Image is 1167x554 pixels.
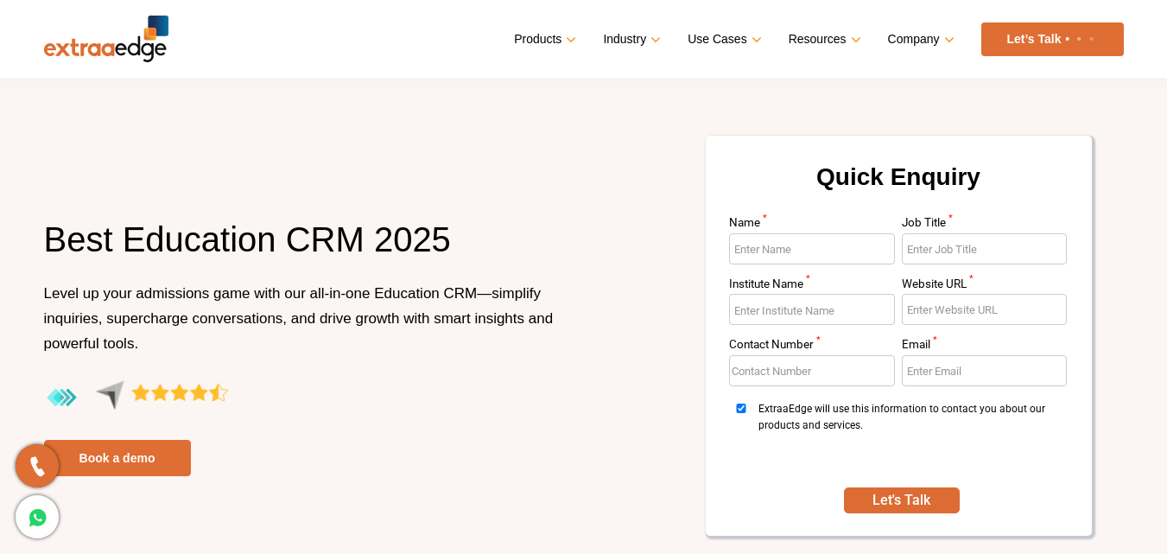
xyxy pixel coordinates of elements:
h1: Best Education CRM 2025 [44,217,571,281]
label: Website URL [902,278,1068,295]
input: Enter Institute Name [729,294,895,325]
button: SUBMIT [844,487,960,513]
input: Enter Email [902,355,1068,386]
a: Use Cases [688,27,758,52]
input: ExtraaEdge will use this information to contact you about our products and services. [729,404,753,413]
a: Products [514,27,573,52]
h2: Quick Enquiry [726,156,1071,217]
input: Enter Website URL [902,294,1068,325]
input: Enter Job Title [902,233,1068,264]
a: Company [888,27,951,52]
input: Enter Contact Number [729,355,895,386]
label: Institute Name [729,278,895,295]
span: Level up your admissions game with our all-in-one Education CRM—simplify inquiries, supercharge c... [44,285,554,352]
label: Email [902,339,1068,355]
a: Let’s Talk [981,22,1124,56]
input: Enter Name [729,233,895,264]
span: ExtraaEdge will use this information to contact you about our products and services. [758,401,1062,466]
img: aggregate-rating-by-users [44,380,228,416]
a: Resources [789,27,858,52]
a: Book a demo [44,440,191,476]
label: Name [729,217,895,233]
label: Contact Number [729,339,895,355]
a: Industry [603,27,657,52]
label: Job Title [902,217,1068,233]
